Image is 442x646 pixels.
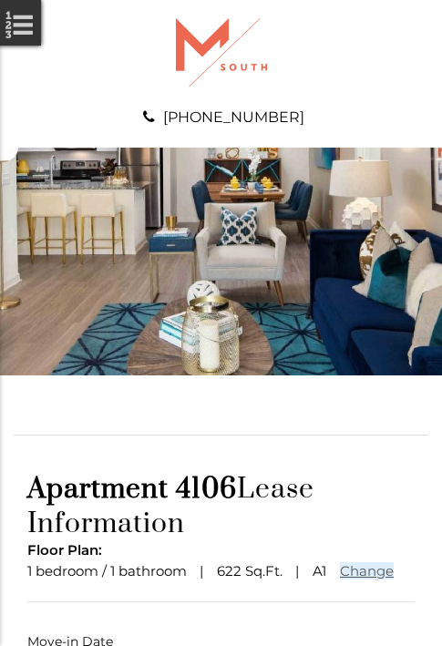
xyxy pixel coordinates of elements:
[313,562,326,579] span: A1
[163,108,304,126] a: [PHONE_NUMBER]
[245,562,283,579] span: Sq.Ft.
[217,562,242,579] span: 622
[27,562,187,579] span: 1 bedroom / 1 bathroom
[176,18,267,87] img: A graphic with a red M and the word SOUTH.
[27,541,102,559] span: Floor Plan:
[27,472,237,507] span: Apartment 4106
[27,472,415,541] h1: Lease Information
[340,562,394,579] a: Change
